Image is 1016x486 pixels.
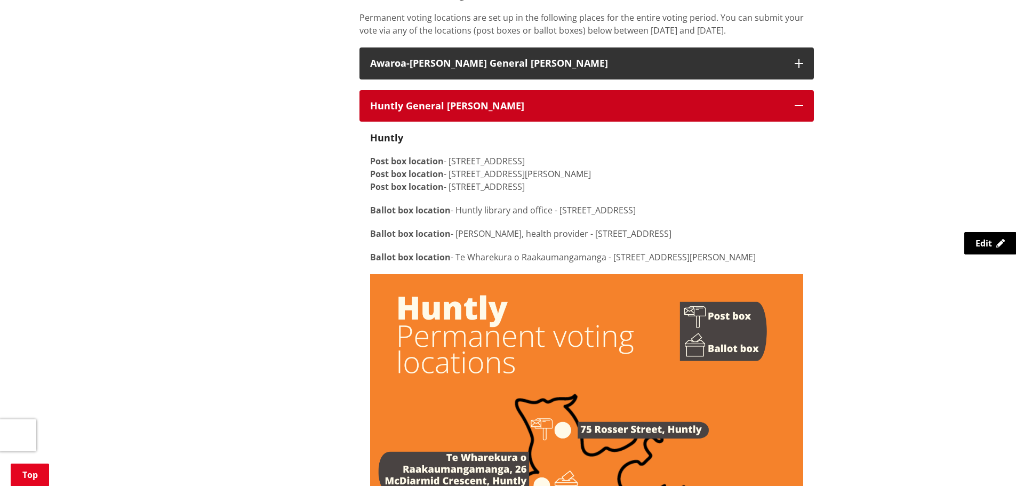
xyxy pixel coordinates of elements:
[370,204,803,217] p: - Huntly library and office - [STREET_ADDRESS]
[11,464,49,486] a: Top
[370,155,803,193] p: - [STREET_ADDRESS] - [STREET_ADDRESS][PERSON_NAME] - [STREET_ADDRESS]
[370,251,451,263] strong: Ballot box location
[975,237,992,249] span: Edit
[370,131,403,144] strong: Huntly
[370,101,784,111] h3: Huntly General [PERSON_NAME]
[370,58,784,69] h3: Awaroa-[PERSON_NAME] General [PERSON_NAME]
[370,168,444,180] strong: Post box location
[370,155,444,167] strong: Post box location
[967,441,1005,480] iframe: Messenger Launcher
[359,11,814,37] p: Permanent voting locations are set up in the following places for the entire voting period. You c...
[370,251,803,264] p: - Te Wharekura o Raakaumangamanga - [STREET_ADDRESS][PERSON_NAME]
[370,181,444,193] strong: Post box location
[359,47,814,79] button: Awaroa-[PERSON_NAME] General [PERSON_NAME]
[359,90,814,122] button: Huntly General [PERSON_NAME]
[370,227,803,240] p: - [PERSON_NAME], health provider - [STREET_ADDRESS]
[370,228,451,240] strong: Ballot box location
[370,204,451,216] strong: Ballot box location
[964,232,1016,254] a: Edit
